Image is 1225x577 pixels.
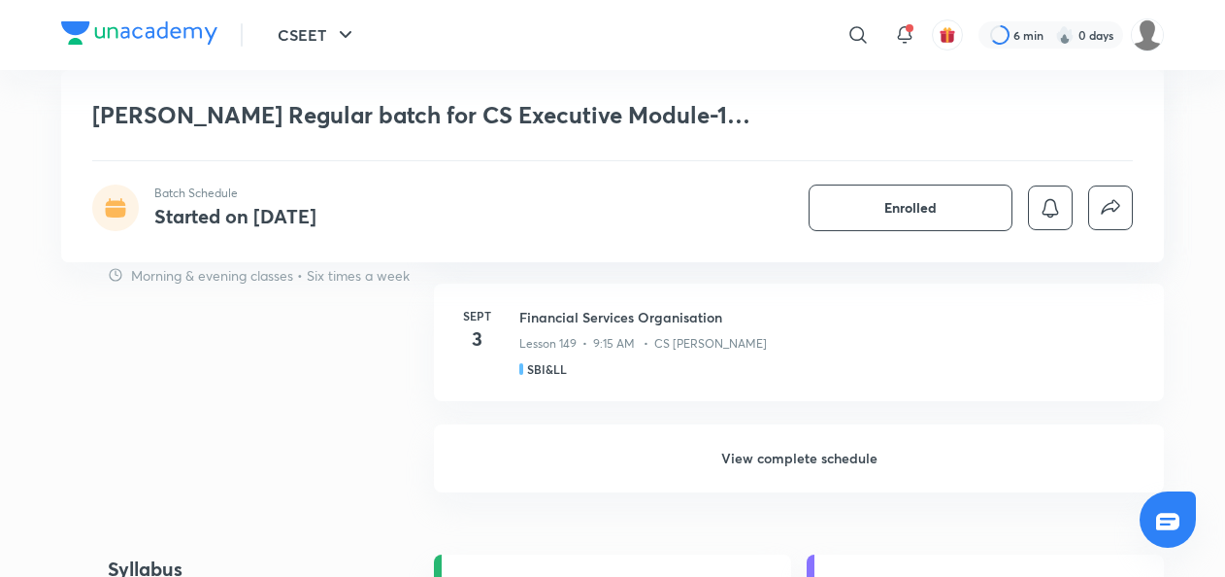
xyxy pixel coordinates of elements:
button: Enrolled [809,185,1012,231]
a: Sept3Financial Services OrganisationLesson 149 • 9:15 AM • CS [PERSON_NAME]SBI&LL [434,284,1164,424]
h5: SBI&LL [527,360,567,378]
button: avatar [932,19,963,51]
h6: Sept [457,307,496,324]
h4: 3 [457,324,496,354]
img: adnan [1131,18,1164,51]
h1: [PERSON_NAME] Regular batch for CS Executive Module-1 Dec25/[DATE] [92,101,852,129]
p: Lesson 149 • 9:15 AM • CS [PERSON_NAME] [519,335,767,353]
img: streak [1055,25,1075,45]
span: Enrolled [884,198,937,218]
img: avatar [939,26,956,44]
p: Morning & evening classes • Six times a week [131,265,410,286]
h6: View complete schedule [434,424,1164,492]
img: Company Logo [61,21,217,45]
h3: Financial Services Organisation [519,307,1141,327]
p: Batch Schedule [154,185,316,202]
h4: Started on [DATE] [154,203,316,229]
button: CSEET [266,16,369,54]
a: Company Logo [61,21,217,50]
